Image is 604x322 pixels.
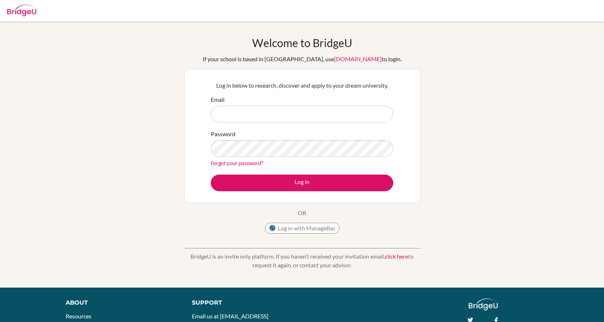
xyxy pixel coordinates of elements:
[298,209,306,217] p: OR
[469,298,498,310] img: logo_white@2x-f4f0deed5e89b7ecb1c2cc34c3e3d731f90f0f143d5ea2071677605dd97b5244.png
[203,55,402,63] div: If your school is based in [GEOGRAPHIC_DATA], use to login.
[66,298,176,307] div: About
[211,95,225,104] label: Email
[211,175,393,191] button: Log in
[252,36,352,49] h1: Welcome to BridgeU
[385,253,408,260] a: click here
[211,130,235,138] label: Password
[211,81,393,90] p: Log in below to research, discover and apply to your dream university.
[7,5,36,16] img: Bridge-U
[184,252,420,269] p: BridgeU is an invite only platform. If you haven’t received your invitation email, to request it ...
[334,55,382,62] a: [DOMAIN_NAME]
[265,223,340,234] button: Log in with ManageBac
[192,298,294,307] div: Support
[66,313,91,319] a: Resources
[211,159,263,166] a: Forgot your password?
